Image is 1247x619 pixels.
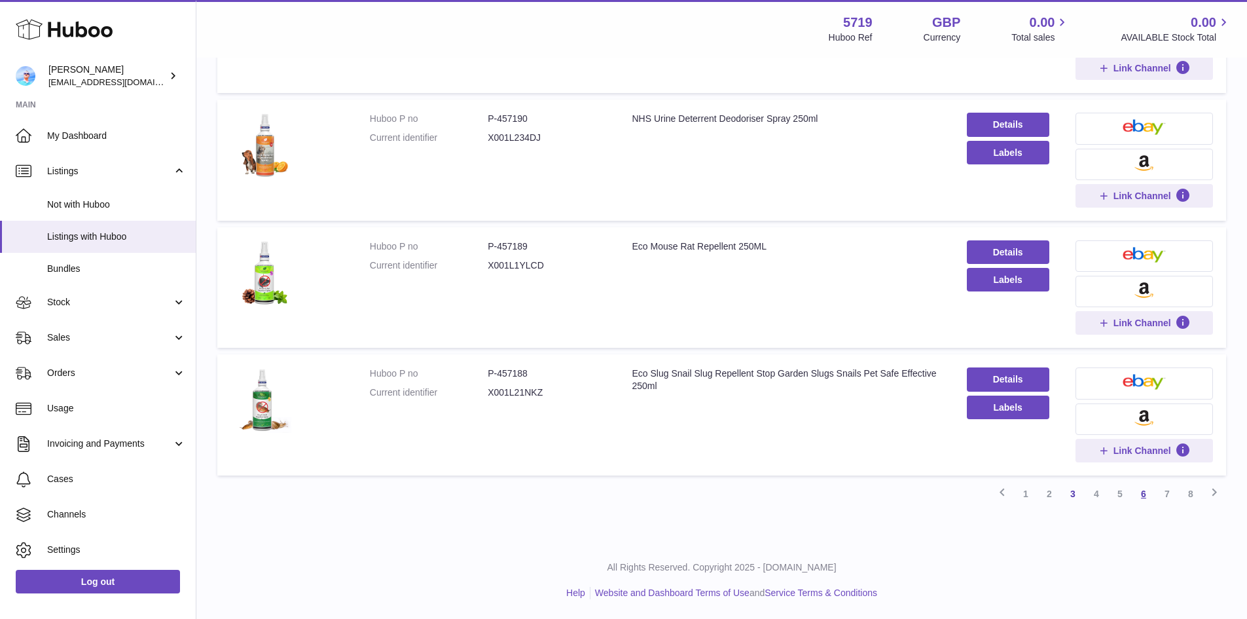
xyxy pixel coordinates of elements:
p: All Rights Reserved. Copyright 2025 - [DOMAIN_NAME] [207,561,1237,574]
span: Settings [47,544,186,556]
a: 4 [1085,482,1108,506]
dd: P-457189 [488,240,605,253]
a: 1 [1014,482,1038,506]
span: Cases [47,473,186,485]
img: amazon-small.png [1134,410,1153,426]
span: AVAILABLE Stock Total [1121,31,1231,44]
a: 8 [1179,482,1202,506]
a: 7 [1155,482,1179,506]
a: 6 [1132,482,1155,506]
a: Website and Dashboard Terms of Use [595,588,750,598]
a: 3 [1061,482,1085,506]
span: Orders [47,367,172,379]
span: Stock [47,296,172,309]
li: and [590,587,877,599]
img: ebay-small.png [1123,119,1166,135]
span: Total sales [1011,31,1070,44]
a: 0.00 Total sales [1011,14,1070,44]
span: [EMAIL_ADDRESS][DOMAIN_NAME] [48,77,192,87]
dd: X001L234DJ [488,132,605,144]
dt: Current identifier [370,259,488,272]
a: 5 [1108,482,1132,506]
img: ebay-small.png [1123,247,1166,263]
a: Help [566,588,585,598]
a: Log out [16,570,180,593]
a: Details [967,367,1049,391]
button: Link Channel [1075,56,1213,80]
dd: X001L21NKZ [488,386,605,399]
span: Sales [47,331,172,344]
img: amazon-small.png [1134,155,1153,171]
span: Link Channel [1113,62,1171,74]
span: Listings [47,165,172,178]
span: Invoicing and Payments [47,438,172,450]
button: Link Channel [1075,439,1213,462]
div: Currency [924,31,961,44]
div: NHS Urine Deterrent Deodoriser Spray 250ml [632,113,940,125]
dt: Huboo P no [370,240,488,253]
dt: Huboo P no [370,367,488,380]
strong: GBP [932,14,960,31]
span: Bundles [47,263,186,275]
span: 0.00 [1030,14,1055,31]
div: [PERSON_NAME] [48,64,166,88]
span: Usage [47,402,186,415]
span: Not with Huboo [47,198,186,211]
a: Details [967,113,1049,136]
span: Listings with Huboo [47,231,186,243]
div: Eco Slug Snail Slug Repellent Stop Garden Slugs Snails Pet Safe Effective 250ml [632,367,940,392]
span: Link Channel [1113,445,1171,457]
dt: Huboo P no [370,113,488,125]
a: 0.00 AVAILABLE Stock Total [1121,14,1231,44]
button: Link Channel [1075,184,1213,208]
span: Channels [47,508,186,521]
a: Details [967,240,1049,264]
a: 2 [1038,482,1061,506]
img: Eco Mouse Rat Repellent 250ML [230,240,296,306]
img: ebay-small.png [1123,374,1166,390]
button: Labels [967,396,1049,419]
button: Labels [967,141,1049,164]
dd: P-457188 [488,367,605,380]
span: Link Channel [1113,190,1171,202]
a: Service Terms & Conditions [765,588,877,598]
span: 0.00 [1191,14,1216,31]
dd: P-457190 [488,113,605,125]
img: NHS Urine Deterrent Deodoriser Spray 250ml [230,113,296,178]
div: Huboo Ref [829,31,873,44]
dd: X001L1YLCD [488,259,605,272]
img: Eco Slug Snail Slug Repellent Stop Garden Slugs Snails Pet Safe Effective 250ml [230,367,296,433]
button: Link Channel [1075,311,1213,335]
dt: Current identifier [370,132,488,144]
span: My Dashboard [47,130,186,142]
span: Link Channel [1113,317,1171,329]
dt: Current identifier [370,386,488,399]
strong: 5719 [843,14,873,31]
img: amazon-small.png [1134,282,1153,298]
button: Labels [967,268,1049,291]
div: Eco Mouse Rat Repellent 250ML [632,240,940,253]
img: internalAdmin-5719@internal.huboo.com [16,66,35,86]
